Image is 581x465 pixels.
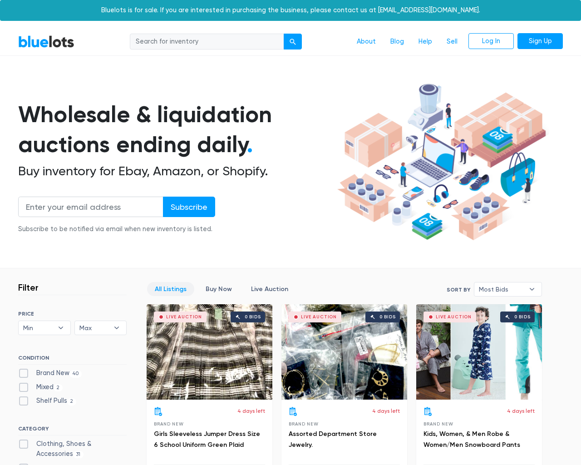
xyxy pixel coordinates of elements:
span: Brand New [289,421,318,426]
a: Assorted Department Store Jewelry. [289,430,377,449]
b: ▾ [107,321,126,335]
h3: Filter [18,282,39,293]
h6: CONDITION [18,355,127,365]
label: Shelf Pulls [18,396,76,406]
label: Clothing, Shoes & Accessories [18,439,127,459]
label: Mixed [18,382,63,392]
span: 2 [54,384,63,391]
div: 0 bids [514,315,531,319]
span: 31 [73,451,84,458]
b: ▾ [51,321,70,335]
span: Brand New [423,421,453,426]
a: Girls Sleeveless Jumper Dress Size 6 School Uniform Green Plaid [154,430,260,449]
span: . [247,131,253,158]
span: Brand New [154,421,183,426]
a: Buy Now [198,282,240,296]
div: 0 bids [379,315,396,319]
h1: Wholesale & liquidation auctions ending daily [18,99,334,160]
a: All Listings [147,282,194,296]
a: Live Auction 0 bids [416,304,542,400]
p: 4 days left [507,407,535,415]
a: Sign Up [517,33,563,49]
div: Live Auction [436,315,472,319]
h6: CATEGORY [18,425,127,435]
a: Live Auction 0 bids [281,304,407,400]
a: Kids, Women, & Men Robe & Women/Men Snowboard Pants [423,430,520,449]
a: Log In [468,33,514,49]
div: 0 bids [245,315,261,319]
p: 4 days left [372,407,400,415]
a: Help [411,33,439,50]
input: Enter your email address [18,197,163,217]
p: 4 days left [237,407,265,415]
label: Sort By [447,286,470,294]
input: Subscribe [163,197,215,217]
a: BlueLots [18,35,74,48]
span: Min [23,321,53,335]
div: Live Auction [166,315,202,319]
a: Live Auction 0 bids [147,304,272,400]
div: Subscribe to be notified via email when new inventory is listed. [18,224,215,234]
img: hero-ee84e7d0318cb26816c560f6b4441b76977f77a177738b4e94f68c95b2b83dbb.png [334,79,549,245]
span: Max [79,321,109,335]
span: 2 [67,398,76,406]
a: Live Auction [243,282,296,296]
div: Live Auction [301,315,337,319]
h2: Buy inventory for Ebay, Amazon, or Shopify. [18,163,334,179]
h6: PRICE [18,311,127,317]
span: Most Bids [479,282,524,296]
b: ▾ [522,282,542,296]
a: Blog [383,33,411,50]
a: Sell [439,33,465,50]
input: Search for inventory [130,34,284,50]
a: About [350,33,383,50]
span: 40 [69,370,82,377]
label: Brand New [18,368,82,378]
